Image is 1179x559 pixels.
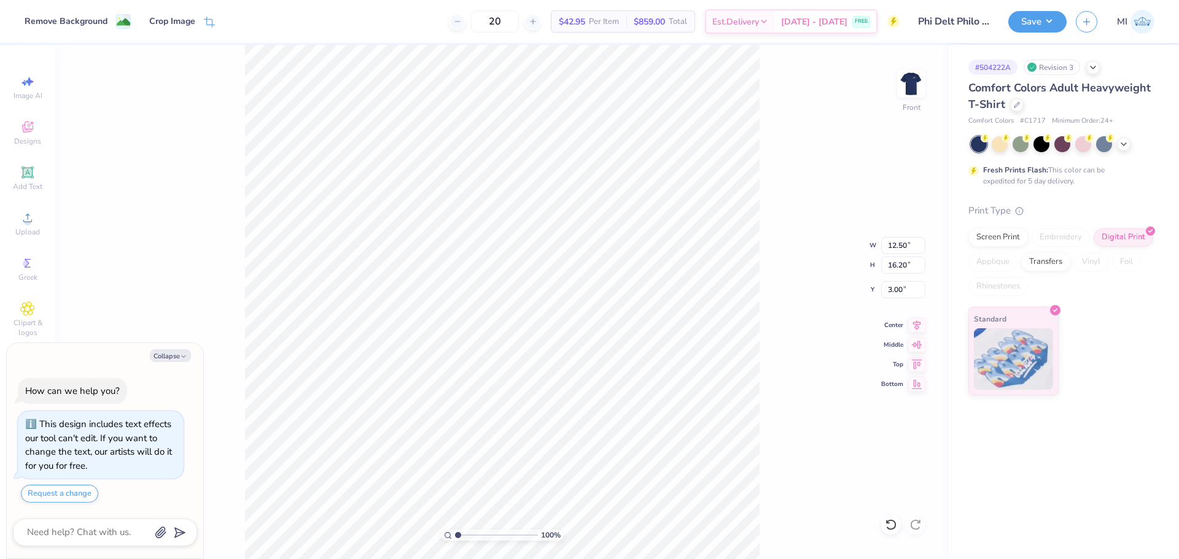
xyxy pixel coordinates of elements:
[1074,253,1108,271] div: Vinyl
[21,485,98,503] button: Request a change
[968,116,1014,126] span: Comfort Colors
[150,349,191,362] button: Collapse
[6,318,49,337] span: Clipart & logos
[1112,253,1141,271] div: Foil
[781,15,847,28] span: [DATE] - [DATE]
[968,228,1028,247] div: Screen Print
[968,204,1154,218] div: Print Type
[149,15,195,28] div: Crop Image
[1052,116,1113,126] span: Minimum Order: 24 +
[968,277,1028,296] div: Rhinestones
[881,341,903,349] span: Middle
[1130,10,1154,34] img: Ma. Isabella Adad
[712,15,759,28] span: Est. Delivery
[669,15,687,28] span: Total
[974,312,1006,325] span: Standard
[1024,60,1080,75] div: Revision 3
[881,321,903,330] span: Center
[881,360,903,369] span: Top
[1020,116,1046,126] span: # C1717
[855,17,868,26] span: FREE
[968,80,1151,112] span: Comfort Colors Adult Heavyweight T-Shirt
[881,380,903,388] span: Bottom
[13,182,42,191] span: Add Text
[14,91,42,101] span: Image AI
[1094,228,1153,247] div: Digital Print
[899,71,924,96] img: Front
[1032,228,1090,247] div: Embroidery
[974,328,1053,390] img: Standard
[968,60,1018,75] div: # 504222A
[25,418,172,472] div: This design includes text effects our tool can't edit. If you want to change the text, our artist...
[1008,11,1067,33] button: Save
[968,253,1018,271] div: Applique
[589,15,619,28] span: Per Item
[559,15,585,28] span: $42.95
[1117,10,1154,34] a: MI
[25,15,107,28] div: Remove Background
[983,164,1134,187] div: This color can be expedited for 5 day delivery.
[634,15,665,28] span: $859.00
[15,227,40,237] span: Upload
[18,272,37,282] span: Greek
[1117,15,1127,29] span: MI
[471,10,519,33] input: – –
[14,136,41,146] span: Designs
[25,385,120,397] div: How can we help you?
[903,102,920,113] div: Front
[909,9,999,34] input: Untitled Design
[1021,253,1070,271] div: Transfers
[983,165,1048,175] strong: Fresh Prints Flash:
[541,530,561,541] span: 100 %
